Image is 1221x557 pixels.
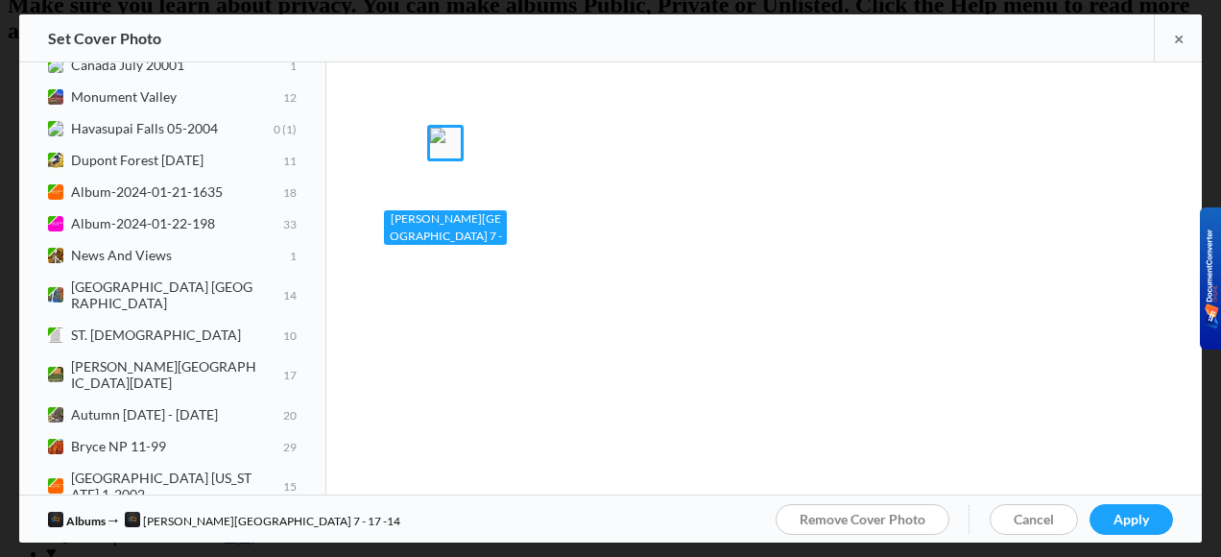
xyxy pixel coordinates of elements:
a: ST. [DEMOGRAPHIC_DATA]10 [19,319,325,351]
b: Monument Valley [71,88,297,105]
a: Monument Valley12 [19,81,325,112]
b: Havasupai Falls 05-2004 [71,120,297,136]
span: 14 [283,288,297,303]
span: 17 [283,368,297,382]
a: Cancel [990,504,1078,535]
b: Autumn [DATE] - [DATE] [71,406,297,423]
span: 12 [283,89,297,104]
a: Havasupai Falls 05-200401 [19,112,325,144]
img: Gibbs Gardens 7 - 17 - 14 [430,128,461,158]
b: [GEOGRAPHIC_DATA] [GEOGRAPHIC_DATA] [71,278,297,311]
a: undefinedAlbums [48,514,106,528]
span: 10 [283,327,297,342]
a: Apply [1089,504,1173,535]
span: 20 [283,407,297,422]
span: 11 [283,153,297,167]
span: Apply [1113,511,1149,527]
b: Album-2024-01-22-198 [71,215,297,231]
b: ST. [DEMOGRAPHIC_DATA] [71,327,297,343]
img: undefined [48,512,63,527]
a: Canada July 200011 [19,49,325,81]
span: 1 [290,248,297,262]
a: Dupont Forest [DATE]11 [19,144,325,176]
span: Remove Cover Photo [800,511,925,527]
a: [GEOGRAPHIC_DATA] [GEOGRAPHIC_DATA]14 [19,271,325,319]
b: News And Views [71,247,297,263]
span: 18 [283,184,297,199]
a: Bryce NP 11-9929 [19,430,325,462]
b: Dupont Forest [DATE] [71,152,297,168]
a: Album-2024-01-21-163518 [19,176,325,207]
span: 0 [274,121,280,135]
a: [PERSON_NAME][GEOGRAPHIC_DATA][DATE]17 [19,351,325,399]
span: Albums [66,514,106,528]
span: 29 [283,439,297,453]
span: 33 [283,216,297,230]
a: [GEOGRAPHIC_DATA] [US_STATE] 1-200215 [19,462,325,510]
a: × [1154,14,1202,61]
b: Bryce NP 11-99 [71,438,297,454]
span: Cancel [1014,511,1054,527]
b: Canada July 20001 [71,57,297,73]
b: [PERSON_NAME][GEOGRAPHIC_DATA][DATE] [71,358,297,391]
span: 1 [280,121,297,135]
span: → [106,510,125,528]
a: Album-2024-01-22-19833 [19,207,325,239]
div: [PERSON_NAME][GEOGRAPHIC_DATA] 7 - 17 - 14 [384,210,507,245]
img: BKR5lM0sgkDqAAAAAElFTkSuQmCC [1205,230,1219,328]
span: 15 [283,479,297,494]
span: 1 [290,58,297,72]
div: Set Cover Photo [48,14,161,62]
a: Remove Cover Photo [776,504,949,535]
a: Autumn [DATE] - [DATE]20 [19,399,325,430]
a: News And Views1 [19,239,325,271]
b: Album-2024-01-21-1635 [71,183,297,200]
b: [GEOGRAPHIC_DATA] [US_STATE] 1-2002 [71,470,297,502]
